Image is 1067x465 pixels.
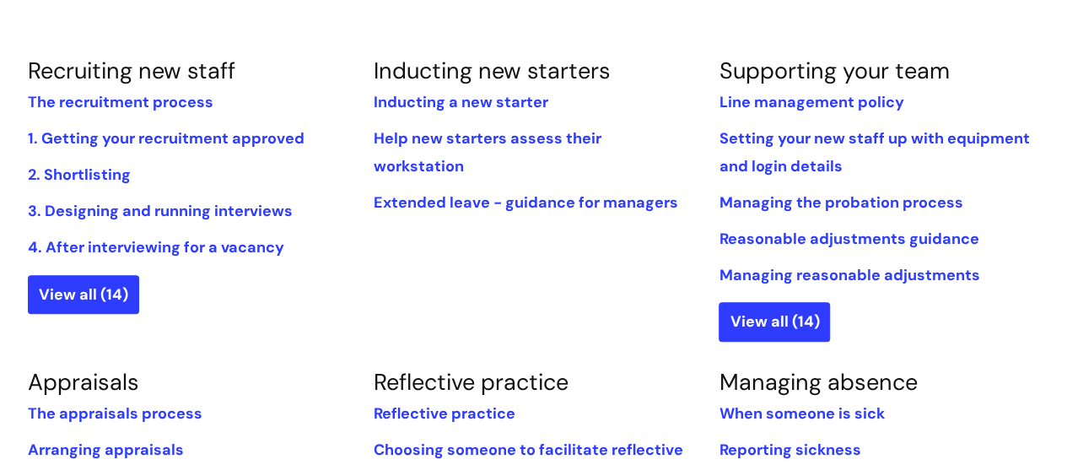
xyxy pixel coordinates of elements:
[373,367,568,397] a: Reflective practice
[719,92,903,112] a: Line management policy
[719,440,860,460] a: Reporting sickness
[719,265,979,285] a: Managing reasonable adjustments
[28,237,284,257] a: 4. After interviewing for a vacancy
[28,367,139,397] a: Appraisals
[719,192,962,213] a: Managing the probation process
[373,128,601,176] a: Help new starters assess their workstation
[28,403,202,424] a: The appraisals process
[28,128,304,149] a: 1. Getting your recruitment approved
[28,201,293,221] a: 3. Designing and running interviews
[719,229,978,249] a: Reasonable adjustments guidance
[719,403,884,424] a: When someone is sick
[719,367,917,397] a: Managing absence
[28,275,139,314] a: View all (14)
[373,56,610,85] a: Inducting new starters
[373,92,547,112] a: Inducting a new starter
[28,440,184,460] a: Arranging appraisals
[719,56,949,85] a: Supporting your team
[28,92,213,112] a: The recruitment process
[28,56,235,85] a: Recruiting new staff
[373,403,515,424] a: Reflective practice
[719,302,830,341] a: View all (14)
[28,165,131,185] a: 2. Shortlisting
[719,128,1029,176] a: Setting your new staff up with equipment and login details
[373,192,677,213] a: Extended leave - guidance for managers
